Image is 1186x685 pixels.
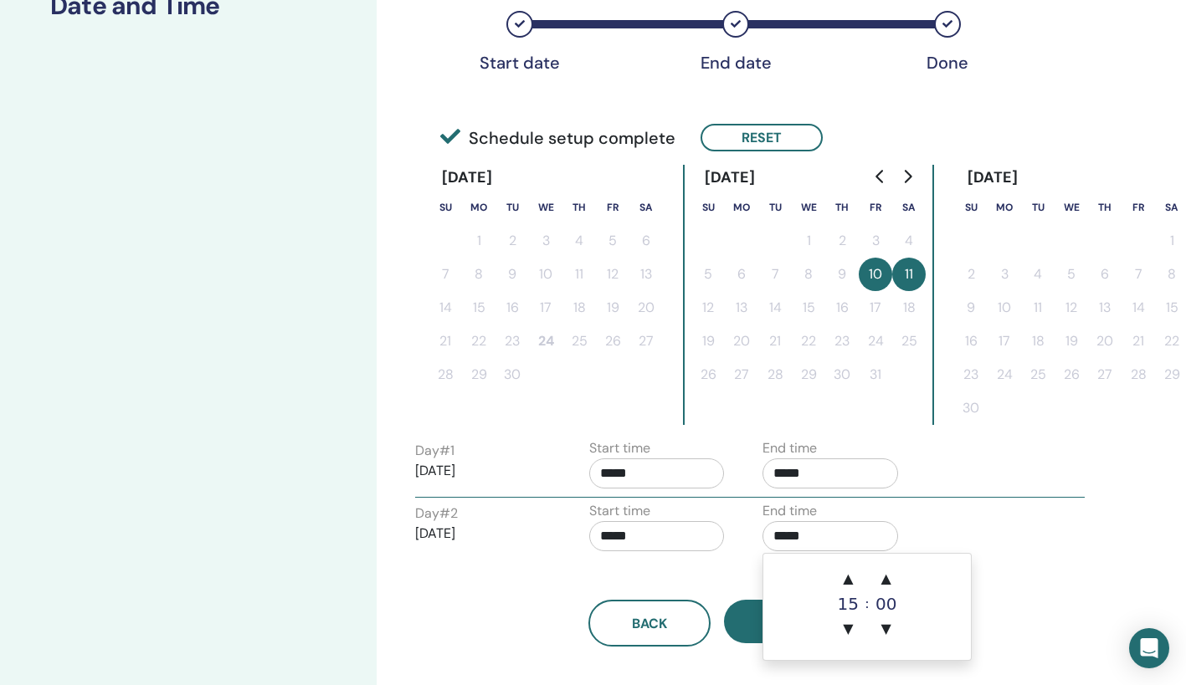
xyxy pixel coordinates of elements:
[691,325,725,358] button: 19
[825,224,859,258] button: 2
[632,615,667,632] span: Back
[1021,258,1055,291] button: 4
[691,191,725,224] th: Sunday
[954,165,1032,191] div: [DATE]
[988,358,1021,391] button: 24
[495,358,529,391] button: 30
[415,504,458,524] label: Day # 2
[762,438,817,458] label: End time
[825,258,859,291] button: 9
[859,291,892,325] button: 17
[596,325,629,358] button: 26
[495,258,529,291] button: 9
[629,224,663,258] button: 6
[1021,191,1055,224] th: Tuesday
[758,258,792,291] button: 7
[462,358,495,391] button: 29
[758,358,792,391] button: 28
[562,291,596,325] button: 18
[1122,325,1155,358] button: 21
[725,258,758,291] button: 6
[691,358,725,391] button: 26
[792,191,825,224] th: Wednesday
[596,191,629,224] th: Friday
[629,291,663,325] button: 20
[429,191,462,224] th: Sunday
[495,191,529,224] th: Tuesday
[865,562,869,646] div: :
[429,291,462,325] button: 14
[859,258,892,291] button: 10
[529,325,562,358] button: 24
[954,325,988,358] button: 16
[831,562,865,596] span: ▲
[629,325,663,358] button: 27
[859,224,892,258] button: 3
[462,224,495,258] button: 1
[867,160,894,193] button: Go to previous month
[596,258,629,291] button: 12
[495,224,529,258] button: 2
[1129,628,1169,668] div: Open Intercom Messenger
[1021,325,1055,358] button: 18
[589,501,650,521] label: Start time
[1088,258,1122,291] button: 6
[870,596,903,612] div: 00
[954,358,988,391] button: 23
[758,191,792,224] th: Tuesday
[906,53,989,73] div: Done
[1021,358,1055,391] button: 25
[1055,325,1088,358] button: 19
[429,358,462,391] button: 28
[1021,291,1055,325] button: 11
[1055,258,1088,291] button: 5
[725,325,758,358] button: 20
[1088,325,1122,358] button: 20
[859,325,892,358] button: 24
[792,358,825,391] button: 29
[562,191,596,224] th: Thursday
[825,291,859,325] button: 16
[415,441,454,461] label: Day # 1
[762,501,817,521] label: End time
[701,124,823,151] button: Reset
[894,160,921,193] button: Go to next month
[831,596,865,612] div: 15
[429,258,462,291] button: 7
[440,125,675,151] span: Schedule setup complete
[691,165,769,191] div: [DATE]
[478,53,562,73] div: Start date
[988,191,1021,224] th: Monday
[562,325,596,358] button: 25
[596,291,629,325] button: 19
[589,438,650,458] label: Start time
[988,291,1021,325] button: 10
[1122,258,1155,291] button: 7
[1088,358,1122,391] button: 27
[892,325,926,358] button: 25
[529,291,562,325] button: 17
[831,612,865,646] span: ▼
[562,224,596,258] button: 4
[870,612,903,646] span: ▼
[529,258,562,291] button: 10
[892,224,926,258] button: 4
[691,291,725,325] button: 12
[1122,291,1155,325] button: 14
[1122,358,1155,391] button: 28
[988,258,1021,291] button: 3
[495,325,529,358] button: 23
[415,524,551,544] p: [DATE]
[954,258,988,291] button: 2
[415,461,551,481] p: [DATE]
[954,391,988,425] button: 30
[562,258,596,291] button: 11
[954,291,988,325] button: 9
[954,191,988,224] th: Sunday
[1055,358,1088,391] button: 26
[892,291,926,325] button: 18
[1088,191,1122,224] th: Thursday
[629,191,663,224] th: Saturday
[429,325,462,358] button: 21
[892,258,926,291] button: 11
